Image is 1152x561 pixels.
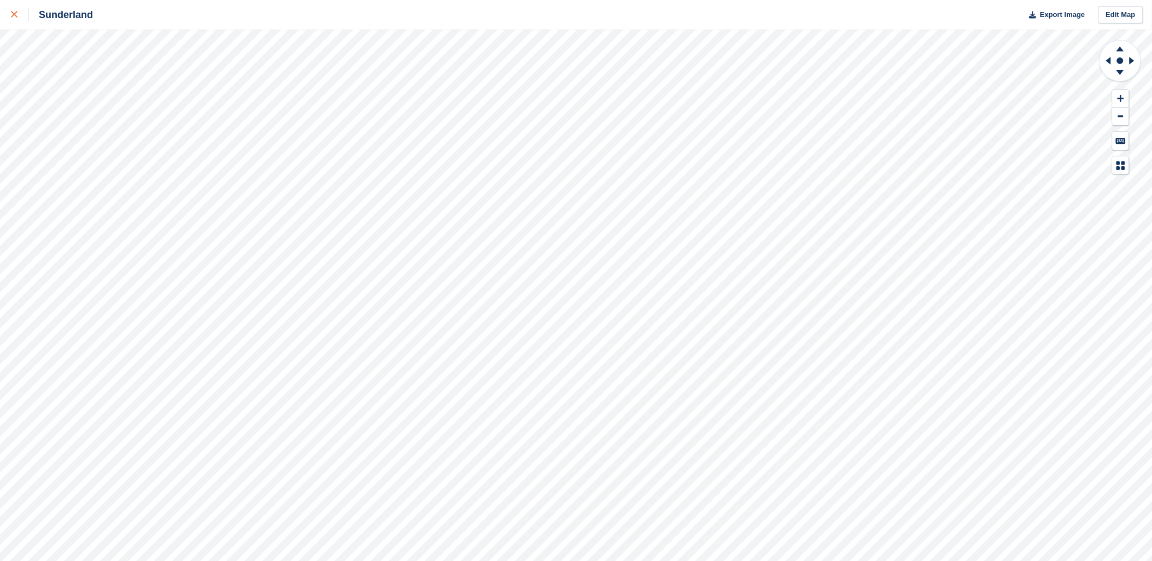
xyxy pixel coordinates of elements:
button: Zoom In [1113,90,1129,108]
button: Export Image [1023,6,1085,24]
button: Zoom Out [1113,108,1129,126]
button: Map Legend [1113,156,1129,174]
a: Edit Map [1098,6,1143,24]
button: Keyboard Shortcuts [1113,132,1129,150]
span: Export Image [1040,9,1085,20]
div: Sunderland [29,8,93,21]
